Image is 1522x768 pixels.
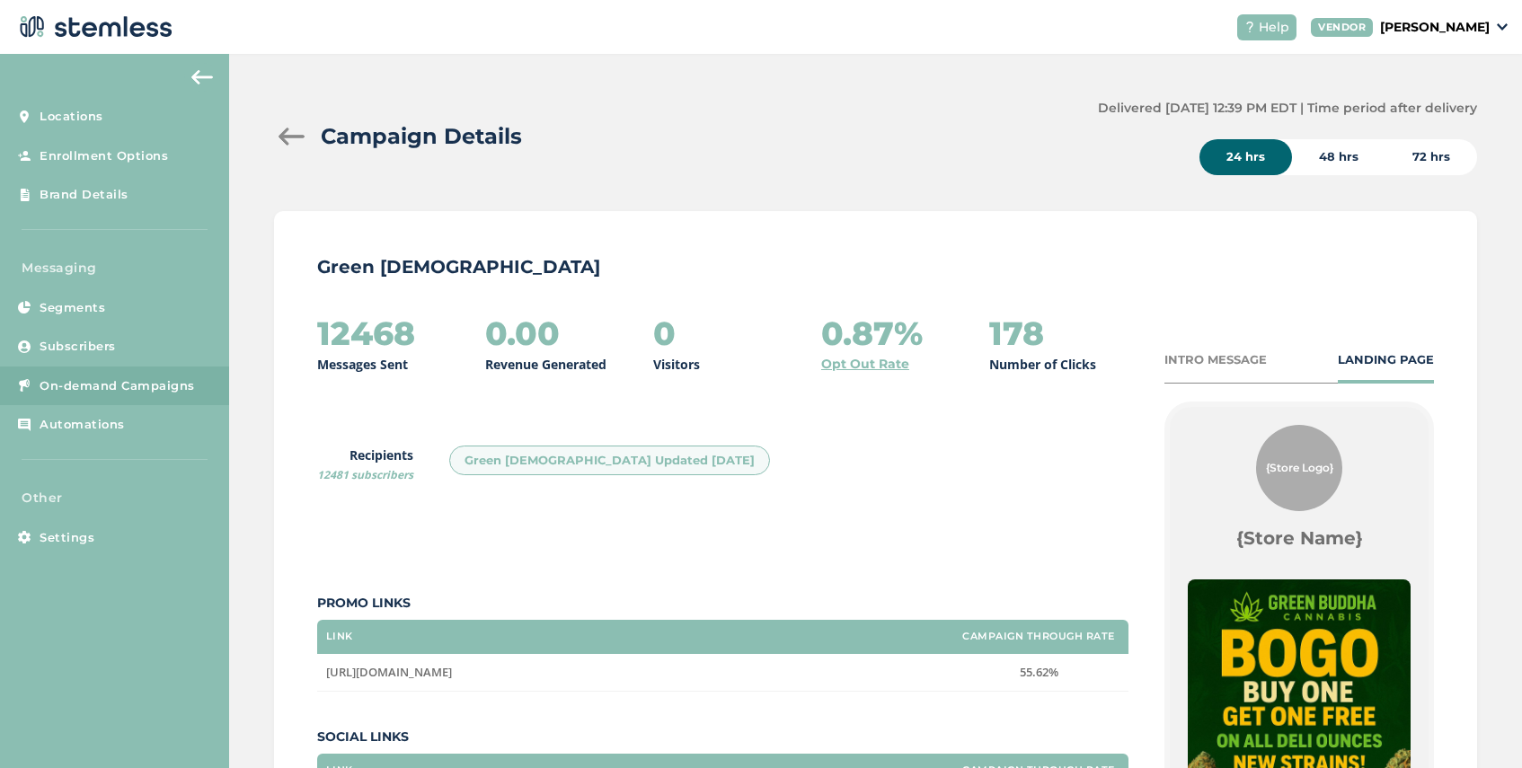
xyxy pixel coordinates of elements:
[1199,139,1292,175] div: 24 hrs
[1338,351,1434,369] div: LANDING PAGE
[317,254,1434,279] p: Green [DEMOGRAPHIC_DATA]
[989,315,1044,351] h2: 178
[1266,460,1333,476] span: {Store Logo}
[1259,18,1289,37] span: Help
[821,315,923,351] h2: 0.87%
[40,299,105,317] span: Segments
[321,120,522,153] h2: Campaign Details
[191,70,213,84] img: icon-arrow-back-accent-c549486e.svg
[1020,664,1058,680] span: 55.62%
[1244,22,1255,32] img: icon-help-white-03924b79.svg
[1497,23,1508,31] img: icon_down-arrow-small-66adaf34.svg
[326,631,353,642] label: Link
[989,355,1096,374] p: Number of Clicks
[1164,351,1267,369] div: INTRO MESSAGE
[485,315,560,351] h2: 0.00
[449,446,770,476] div: Green [DEMOGRAPHIC_DATA] Updated [DATE]
[1380,18,1490,37] p: [PERSON_NAME]
[14,9,173,45] img: logo-dark-0685b13c.svg
[317,728,1128,746] label: Social Links
[40,108,103,126] span: Locations
[1236,525,1363,551] label: {Store Name}
[326,664,452,680] span: [URL][DOMAIN_NAME]
[653,315,676,351] h2: 0
[958,665,1119,680] label: 55.62%
[317,446,413,483] label: Recipients
[653,355,700,374] p: Visitors
[1385,139,1477,175] div: 72 hrs
[317,467,413,482] span: 12481 subscribers
[317,355,408,374] p: Messages Sent
[40,338,116,356] span: Subscribers
[1292,139,1385,175] div: 48 hrs
[40,186,128,204] span: Brand Details
[317,594,1128,613] label: Promo Links
[1311,18,1373,37] div: VENDOR
[1432,682,1522,768] iframe: Chat Widget
[485,355,606,374] p: Revenue Generated
[40,147,168,165] span: Enrollment Options
[317,315,415,351] h2: 12468
[40,529,94,547] span: Settings
[40,377,195,395] span: On-demand Campaigns
[326,665,940,680] label: https://www.shopgreenbuddha.com/menu
[962,631,1115,642] label: Campaign Through Rate
[821,355,909,374] a: Opt Out Rate
[40,416,125,434] span: Automations
[1098,99,1477,118] label: Delivered [DATE] 12:39 PM EDT | Time period after delivery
